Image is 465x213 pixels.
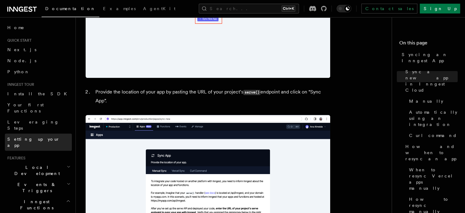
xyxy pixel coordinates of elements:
[7,137,60,148] span: Setting up your app
[5,66,72,77] a: Python
[7,91,71,96] span: Install the SDK
[5,38,31,43] span: Quick start
[361,4,417,13] a: Contact sales
[409,167,458,191] span: When to resync Vercel apps manually
[407,164,458,194] a: When to resync Vercel apps manually
[139,2,179,17] a: AgentKit
[5,199,66,211] span: Inngest Functions
[7,120,59,131] span: Leveraging Steps
[7,47,36,52] span: Next.js
[5,116,72,134] a: Leveraging Steps
[405,69,458,93] span: Sync a new app in Inngest Cloud
[45,6,96,11] span: Documentation
[337,5,351,12] button: Toggle dark mode
[402,51,458,64] span: Syncing an Inngest App
[5,44,72,55] a: Next.js
[409,98,443,104] span: Manually
[7,69,30,74] span: Python
[99,2,139,17] a: Examples
[5,179,72,196] button: Events & Triggers
[407,96,458,107] a: Manually
[7,25,24,31] span: Home
[420,4,460,13] a: Sign Up
[403,141,458,164] a: How and when to resync an app
[243,90,260,95] code: serve()
[42,2,99,17] a: Documentation
[5,156,25,161] span: Features
[409,132,457,139] span: Curl command
[103,6,136,11] span: Examples
[7,102,44,113] span: Your first Functions
[407,130,458,141] a: Curl command
[5,22,72,33] a: Home
[5,99,72,116] a: Your first Functions
[403,66,458,96] a: Sync a new app in Inngest Cloud
[5,82,34,87] span: Inngest tour
[399,39,458,49] h4: On this page
[5,55,72,66] a: Node.js
[5,134,72,151] a: Setting up your app
[7,58,36,63] span: Node.js
[409,109,458,127] span: Automatically using an integration
[407,107,458,130] a: Automatically using an integration
[143,6,175,11] span: AgentKit
[5,181,67,194] span: Events & Triggers
[5,164,67,177] span: Local Development
[5,88,72,99] a: Install the SDK
[405,143,458,162] span: How and when to resync an app
[282,6,295,12] kbd: Ctrl+K
[199,4,299,13] button: Search...Ctrl+K
[5,162,72,179] button: Local Development
[399,49,458,66] a: Syncing an Inngest App
[94,88,330,105] li: Provide the location of your app by pasting the URL of your project’s endpoint and click on “Sync...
